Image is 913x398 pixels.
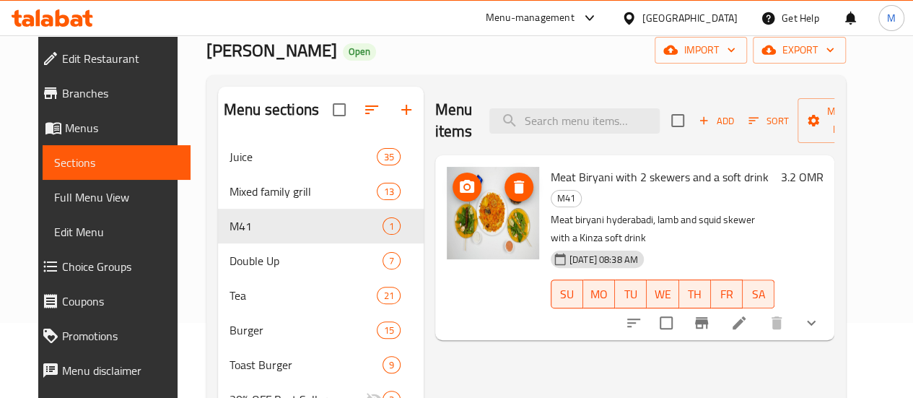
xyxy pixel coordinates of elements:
h6: 3.2 OMR [780,167,823,187]
a: Edit Restaurant [30,41,191,76]
span: Edit Menu [54,223,179,241]
span: M [887,10,896,26]
span: Menu disclaimer [62,362,179,379]
span: Burger [230,321,377,339]
button: import [655,37,747,64]
span: Add item [693,110,739,132]
a: Menus [30,111,191,145]
img: Meat Biryani with 2 skewers and a soft drink [447,167,539,259]
span: Edit Restaurant [62,50,179,67]
button: SA [743,280,774,308]
button: Add section [389,92,424,127]
a: Choice Groups [30,249,191,284]
a: Branches [30,76,191,111]
button: WE [647,280,678,308]
a: Coupons [30,284,191,319]
div: Open [343,43,376,61]
span: Branches [62,85,179,102]
span: Promotions [62,327,179,345]
button: MO [583,280,615,308]
span: 35 [377,150,399,164]
span: Select to update [651,308,681,338]
div: items [377,287,400,304]
span: TH [685,284,705,305]
button: TU [615,280,647,308]
span: Mixed family grill [230,183,377,200]
span: WE [652,284,673,305]
span: Select all sections [324,95,354,125]
span: Sort sections [354,92,389,127]
div: items [383,356,401,373]
span: Meat Biryani with 2 skewers and a soft drink [551,166,769,188]
div: items [377,148,400,165]
input: search [489,108,660,134]
span: Sort [748,113,788,129]
button: upload picture [453,173,481,202]
button: FR [711,280,743,308]
span: Menus [65,119,179,137]
span: Sort items [739,110,798,132]
span: Double Up [230,252,383,269]
div: Tea21 [218,278,424,313]
span: SA [748,284,769,305]
button: delete image [504,173,533,202]
a: Edit Menu [43,215,191,249]
a: Full Menu View [43,180,191,215]
a: Menu disclaimer [30,353,191,388]
button: TH [679,280,711,308]
span: MO [589,284,609,305]
div: M41 [551,190,582,207]
a: Edit menu item [730,314,748,332]
span: Add [696,113,735,129]
button: delete [759,306,794,340]
span: Choice Groups [62,258,179,275]
span: Open [343,46,376,58]
span: Tea [230,287,377,304]
span: Manage items [809,103,883,139]
div: Mixed family grill13 [218,174,424,209]
span: [PERSON_NAME] [206,34,337,66]
div: Burger15 [218,313,424,347]
div: [GEOGRAPHIC_DATA] [642,10,738,26]
span: Sections [54,154,179,171]
button: export [753,37,846,64]
button: show more [794,306,829,340]
div: items [383,217,401,235]
div: Double Up7 [218,243,424,278]
div: Toast Burger9 [218,347,424,382]
span: 13 [377,185,399,199]
span: M41 [230,217,383,235]
h2: Menu items [435,99,473,142]
span: SU [557,284,577,305]
button: Manage items [798,98,894,143]
span: 9 [383,358,400,372]
button: sort-choices [616,306,651,340]
span: 21 [377,289,399,303]
p: Meat biryani hyderabadi, lamb and squid skewer with a Kinza soft drink [551,211,775,247]
div: Juice35 [218,139,424,174]
span: Full Menu View [54,189,179,206]
a: Sections [43,145,191,180]
a: Promotions [30,319,191,353]
div: Menu-management [486,9,575,27]
button: Branch-specific-item [684,306,719,340]
span: Juice [230,148,377,165]
span: Coupons [62,293,179,310]
span: TU [621,284,641,305]
span: M41 [551,190,581,207]
button: Add [693,110,739,132]
div: items [377,321,400,339]
span: FR [717,284,737,305]
div: items [383,252,401,269]
span: 1 [383,220,400,233]
span: Toast Burger [230,356,383,373]
span: 7 [383,254,400,268]
span: Select section [663,105,693,136]
div: M411 [218,209,424,243]
span: import [666,41,735,59]
span: [DATE] 08:38 AM [564,253,644,267]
